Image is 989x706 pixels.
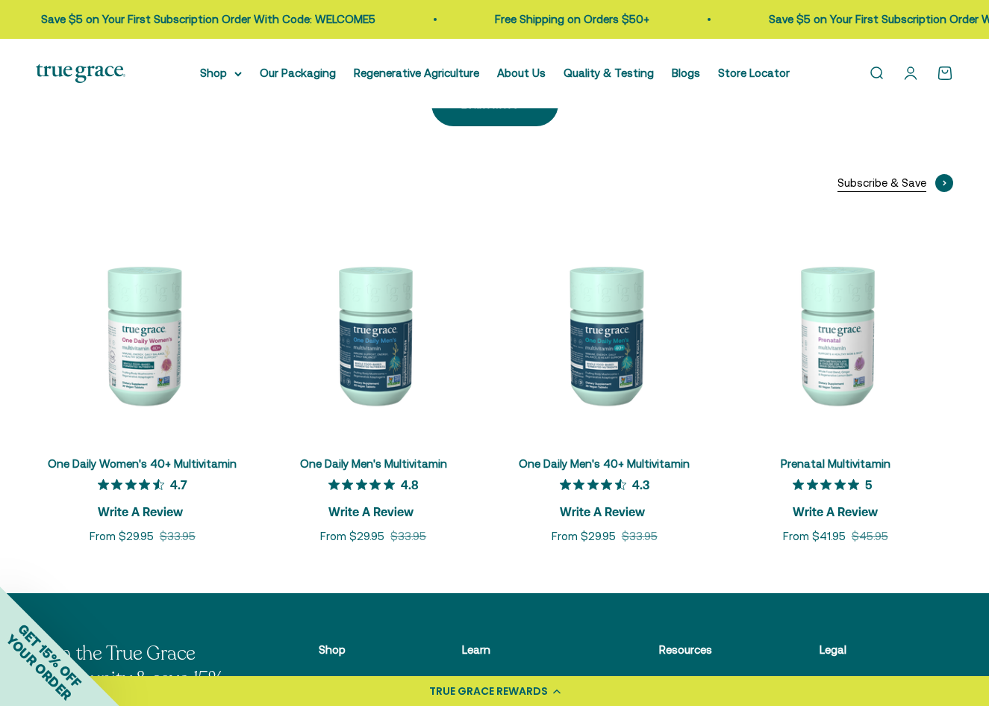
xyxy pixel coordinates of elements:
a: Prenatal Multivitamin [781,457,890,470]
p: Resources [659,641,748,659]
a: Store Locator [718,66,790,79]
img: One Daily Men's 40+ Multivitamin [498,228,711,442]
span: 5 [865,477,872,492]
span: 4.3 [632,477,649,492]
compare-at-price: $33.95 [160,527,196,545]
a: Blogs [672,66,700,79]
p: Learn [462,641,587,659]
img: Daily Multivitamin for Immune Support, Energy, Daily Balance, and Healthy Bone Support* Vitamin A... [36,228,249,442]
button: 4.7 out 5 stars rating in total 21 reviews. Jump to reviews. [98,474,187,522]
div: TRUE GRACE REWARDS [429,684,548,699]
sale-price: From $29.95 [90,527,154,545]
a: One Daily Women's 40+ Multivitamin [48,457,237,470]
a: One Daily Men's 40+ Multivitamin [519,457,690,470]
span: Write A Review [560,500,645,522]
a: Subscribe & Save [837,174,953,192]
a: Free Shipping on Orders $50+ [487,13,641,25]
button: 5 out 5 stars rating in total 3 reviews. Jump to reviews. [793,474,878,522]
p: Shop [319,641,390,659]
span: Write A Review [328,500,414,522]
span: YOUR ORDER [3,631,75,703]
img: Daily Multivitamin to Support a Healthy Mom & Baby* For women during pre-conception, pregnancy, a... [729,228,943,442]
a: Our Packaging [260,66,336,79]
button: 4.3 out 5 stars rating in total 3 reviews. Jump to reviews. [560,474,649,522]
a: Quality & Testing [564,66,654,79]
span: Write A Review [98,500,183,522]
sale-price: From $29.95 [320,527,384,545]
a: Regenerative Agriculture [354,66,479,79]
compare-at-price: $33.95 [622,527,658,545]
span: Subscribe & Save [837,174,926,192]
span: 4.8 [401,477,419,492]
p: Legal [820,641,923,659]
compare-at-price: $45.95 [852,527,888,545]
a: One Daily Men's Multivitamin [300,457,447,470]
sale-price: From $41.95 [783,527,846,545]
span: 4.7 [170,477,187,492]
a: About Us [497,66,546,79]
summary: Shop [200,64,242,82]
span: Write A Review [793,500,878,522]
span: GET 15% OFF [15,621,84,690]
sale-price: From $29.95 [552,527,616,545]
img: One Daily Men's Multivitamin [267,228,481,442]
compare-at-price: $33.95 [390,527,426,545]
p: Save $5 on Your First Subscription Order With Code: WELCOME5 [33,10,367,28]
button: 4.8 out 5 stars rating in total 4 reviews. Jump to reviews. [328,474,419,522]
